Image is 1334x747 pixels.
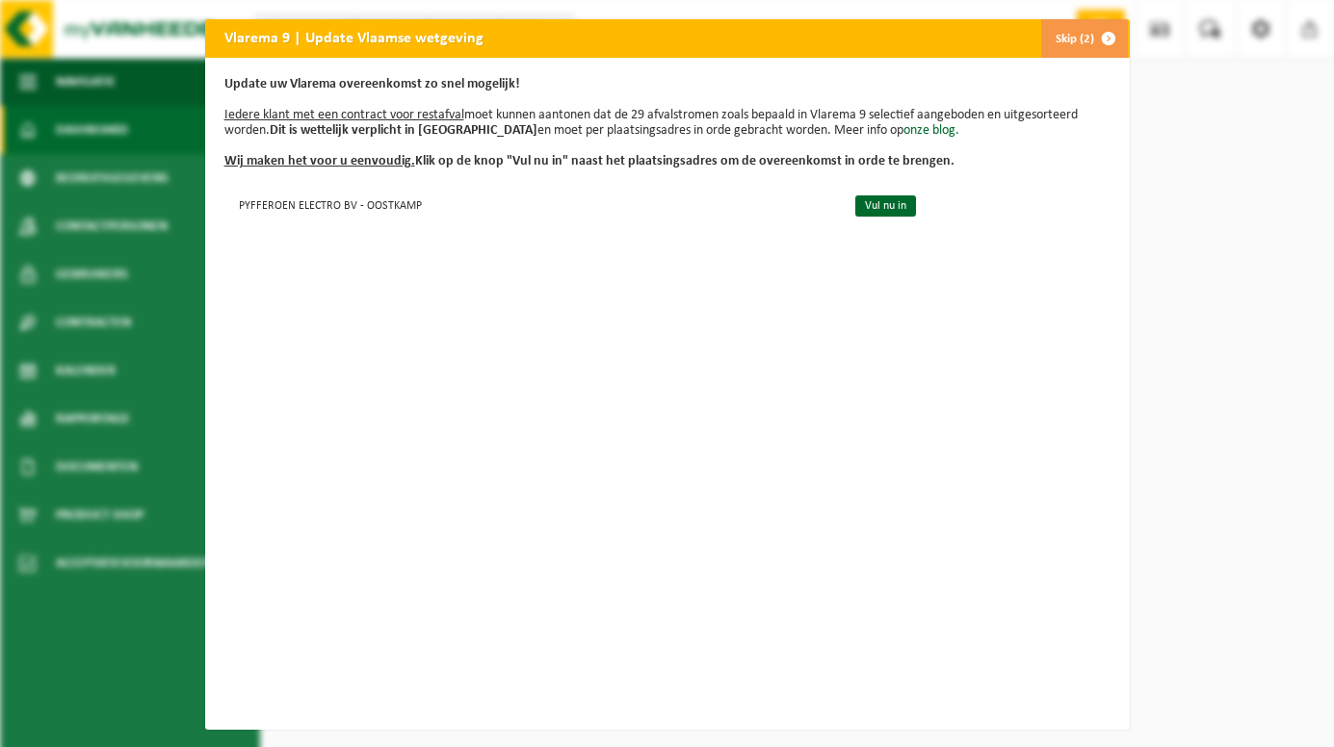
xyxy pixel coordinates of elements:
b: Update uw Vlarema overeenkomst zo snel mogelijk! [224,77,520,91]
u: Iedere klant met een contract voor restafval [224,108,464,122]
h2: Vlarema 9 | Update Vlaamse wetgeving [205,19,503,56]
a: Vul nu in [855,195,916,217]
u: Wij maken het voor u eenvoudig. [224,154,415,168]
b: Dit is wettelijk verplicht in [GEOGRAPHIC_DATA] [270,123,537,138]
p: moet kunnen aantonen dat de 29 afvalstromen zoals bepaald in Vlarema 9 selectief aangeboden en ui... [224,77,1111,169]
b: Klik op de knop "Vul nu in" naast het plaatsingsadres om de overeenkomst in orde te brengen. [224,154,955,168]
a: onze blog. [903,123,959,138]
td: PYFFEROEN ELECTRO BV - OOSTKAMP [224,189,839,220]
button: Skip (2) [1040,19,1128,58]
